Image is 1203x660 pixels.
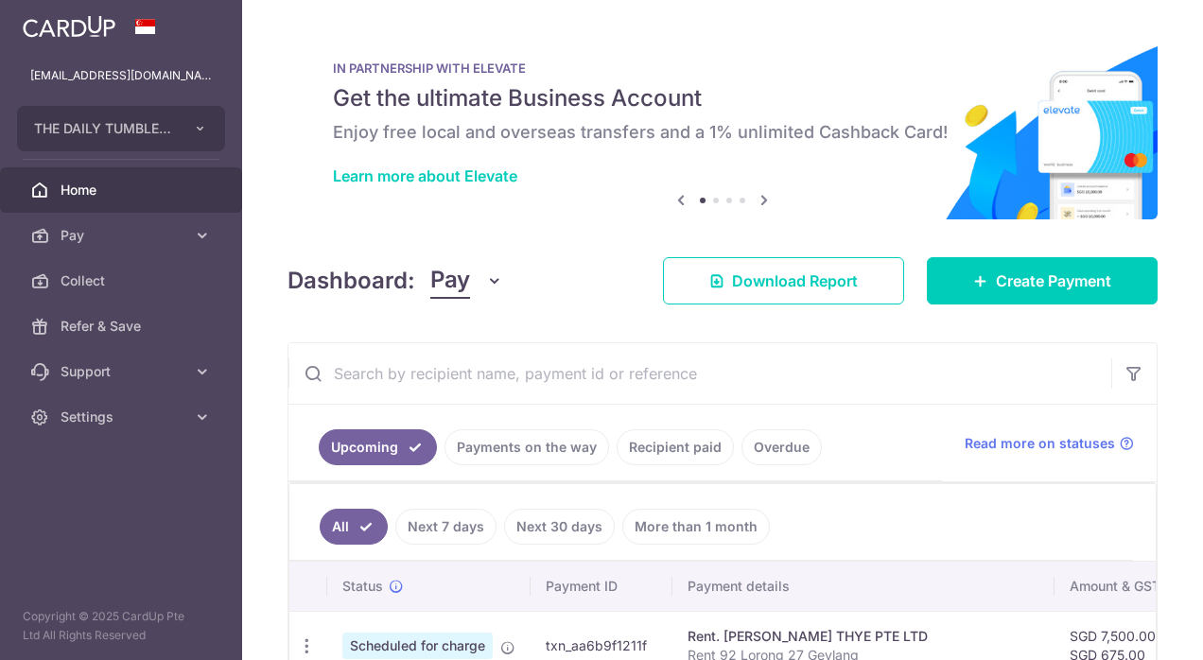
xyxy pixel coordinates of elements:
span: Home [61,181,185,200]
span: Pay [61,226,185,245]
span: Collect [61,271,185,290]
a: All [320,509,388,545]
p: [EMAIL_ADDRESS][DOMAIN_NAME] [30,66,212,85]
span: Pay [430,263,470,299]
button: Pay [430,263,503,299]
a: Read more on statuses [965,434,1134,453]
span: Scheduled for charge [342,633,493,659]
img: Renovation banner [288,30,1158,219]
p: IN PARTNERSHIP WITH ELEVATE [333,61,1112,76]
span: Settings [61,408,185,426]
a: Payments on the way [445,429,609,465]
a: Create Payment [927,257,1158,304]
span: Refer & Save [61,317,185,336]
span: Amount & GST [1070,577,1160,596]
h4: Dashboard: [288,264,415,298]
span: Create Payment [996,269,1111,292]
span: Status [342,577,383,596]
input: Search by recipient name, payment id or reference [288,343,1111,404]
button: THE DAILY TUMBLE PTE. LTD. [17,106,225,151]
div: Rent. [PERSON_NAME] THYE PTE LTD [688,627,1039,646]
a: Recipient paid [617,429,734,465]
a: Next 30 days [504,509,615,545]
h5: Get the ultimate Business Account [333,83,1112,113]
th: Payment details [672,562,1055,611]
h6: Enjoy free local and overseas transfers and a 1% unlimited Cashback Card! [333,121,1112,144]
th: Payment ID [531,562,672,611]
img: CardUp [23,15,115,38]
a: Learn more about Elevate [333,166,517,185]
span: Download Report [732,269,858,292]
span: THE DAILY TUMBLE PTE. LTD. [34,119,174,138]
a: Next 7 days [395,509,497,545]
a: Overdue [741,429,822,465]
span: Read more on statuses [965,434,1115,453]
span: Support [61,362,185,381]
a: Upcoming [319,429,437,465]
a: More than 1 month [622,509,770,545]
a: Download Report [663,257,904,304]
